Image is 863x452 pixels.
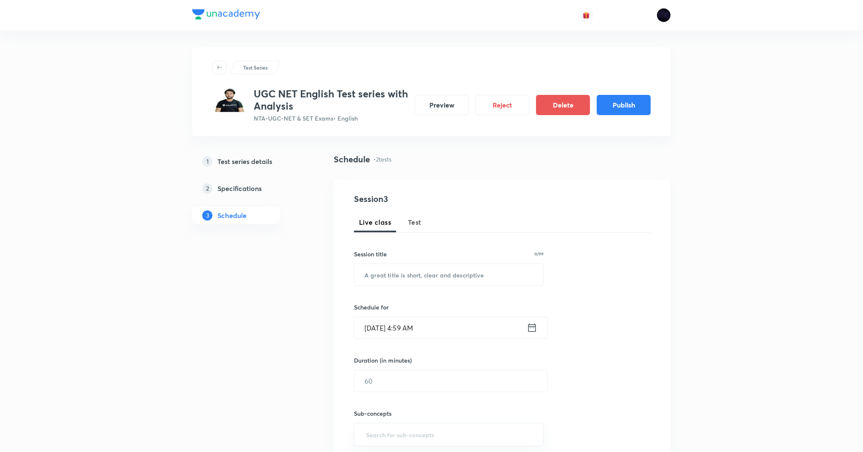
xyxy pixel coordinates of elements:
[217,156,272,167] h5: Test series details
[192,153,307,170] a: 1Test series details
[582,11,590,19] img: avatar
[192,180,307,197] a: 2Specifications
[334,153,370,166] h4: Schedule
[536,95,590,115] button: Delete
[359,217,391,227] span: Live class
[579,8,593,22] button: avatar
[364,427,533,442] input: Search for sub-concepts
[354,356,412,365] h6: Duration (in minutes)
[354,193,508,205] h4: Session 3
[475,95,529,115] button: Reject
[354,370,547,392] input: 60
[597,95,651,115] button: Publish
[202,210,212,221] p: 3
[217,183,262,194] h5: Specifications
[354,303,544,312] h6: Schedule for
[243,64,268,71] p: Test Series
[354,264,543,285] input: A great title is short, clear and descriptive
[202,156,212,167] p: 1
[212,88,247,112] img: d9182840a0f84afcbbfccd57a4637d27.png
[254,88,408,112] h3: UGC NET English Test series with Analysis
[415,95,469,115] button: Preview
[534,252,544,256] p: 0/99
[373,155,391,164] p: • 2 tests
[254,114,408,123] p: NTA-UGC-NET & SET Exams • English
[408,217,421,227] span: Test
[202,183,212,194] p: 2
[354,250,387,258] h6: Session title
[192,9,260,22] a: Company Logo
[539,433,540,435] button: Open
[354,409,544,418] h6: Sub-concepts
[657,8,671,22] img: Megha Gor
[217,210,247,221] h5: Schedule
[192,9,260,19] img: Company Logo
